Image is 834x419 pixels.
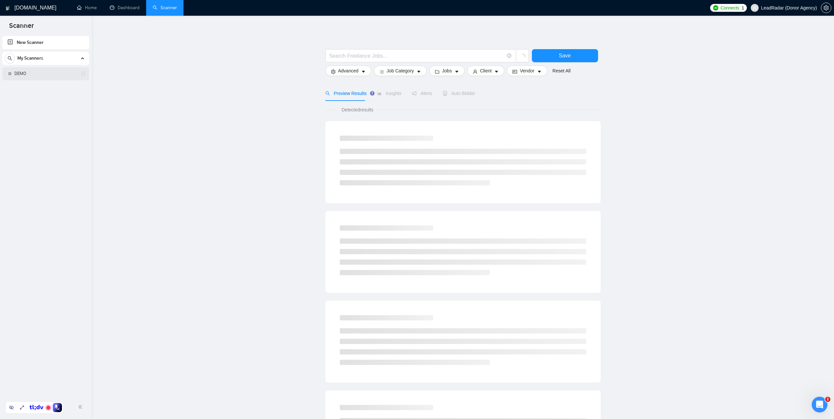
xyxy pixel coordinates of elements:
span: Detected results [337,106,378,113]
span: My Scanners [17,52,43,65]
span: Connects: [721,4,740,11]
a: searchScanner [153,5,177,10]
li: New Scanner [2,36,89,49]
button: idcardVendorcaret-down [507,66,547,76]
span: Alerts [412,91,432,96]
span: Scanner [4,21,39,35]
input: Search Freelance Jobs... [329,52,504,60]
button: settingAdvancedcaret-down [325,66,371,76]
span: double-left [78,404,85,410]
iframe: Intercom live chat [812,397,827,412]
a: New Scanner [8,36,84,49]
img: upwork-logo.png [713,5,718,10]
span: setting [331,69,336,74]
span: Jobs [442,67,452,74]
span: loading [519,54,525,60]
button: barsJob Categorycaret-down [374,66,427,76]
span: 1 [742,4,744,11]
span: robot [443,91,447,96]
span: info-circle [507,54,512,58]
span: caret-down [494,69,499,74]
span: Job Category [387,67,414,74]
button: folderJobscaret-down [429,66,465,76]
span: folder [435,69,439,74]
span: search [5,56,15,61]
button: Save [532,49,598,62]
a: DEMO [14,67,77,80]
span: user [752,6,757,10]
button: setting [821,3,831,13]
li: My Scanners [2,52,89,80]
div: Tooltip anchor [369,90,375,96]
a: homeHome [77,5,97,10]
span: caret-down [537,69,542,74]
span: 1 [825,397,830,402]
span: user [473,69,477,74]
span: search [325,91,330,96]
a: dashboardDashboard [110,5,140,10]
img: logo [6,3,10,13]
span: caret-down [455,69,459,74]
span: caret-down [417,69,421,74]
span: bars [379,69,384,74]
a: Reset All [553,67,571,74]
span: holder [81,71,86,76]
span: area-chart [377,91,382,96]
span: Auto Bidder [443,91,475,96]
span: idcard [513,69,517,74]
span: Vendor [520,67,534,74]
span: caret-down [361,69,366,74]
span: Advanced [338,67,359,74]
button: userClientcaret-down [467,66,505,76]
span: Insights [377,91,401,96]
button: search [5,53,15,64]
span: notification [412,91,417,96]
span: Save [559,51,571,60]
span: Client [480,67,492,74]
span: Preview Results [325,91,367,96]
a: setting [821,5,831,10]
